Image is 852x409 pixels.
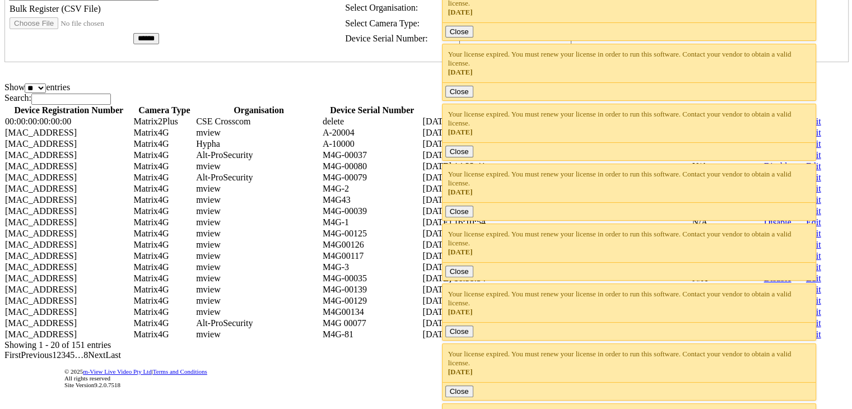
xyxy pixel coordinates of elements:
[4,206,133,217] td: [MAC_ADDRESS]
[57,350,61,360] a: 2
[4,127,133,138] td: [MAC_ADDRESS]
[4,161,133,172] td: [MAC_ADDRESS]
[448,8,473,16] span: [DATE]
[133,262,196,273] td: Matrix4G
[4,105,133,116] th: Device Registration Number
[66,350,70,360] a: 4
[4,318,133,329] td: [MAC_ADDRESS]
[133,217,196,228] td: Matrix4G
[445,206,473,217] button: Close
[195,206,322,217] td: mview
[83,350,88,360] a: 8
[448,68,473,76] span: [DATE]
[195,273,322,284] td: mview
[445,26,473,38] button: Close
[83,368,152,375] a: m-View Live Video Pty Ltd
[4,116,133,127] td: 00:00:00:00:00:00
[234,105,284,115] span: Organisation
[133,273,196,284] td: Matrix4G
[31,94,111,105] input: Search:
[195,105,322,116] th: Organisation: activate to sort column ascending
[448,170,811,197] div: Your license expired. You must renew your license in order to run this software. Contact your ven...
[195,183,322,194] td: mview
[133,329,196,340] td: Matrix4G
[448,248,473,256] span: [DATE]
[4,284,133,295] td: [MAC_ADDRESS]
[4,183,133,194] td: [MAC_ADDRESS]
[448,368,473,376] span: [DATE]
[195,329,322,340] td: mview
[64,368,846,388] div: © 2025 | All rights reserved
[133,239,196,250] td: Matrix4G
[4,262,133,273] td: [MAC_ADDRESS]
[133,105,196,116] th: Camera Type: activate to sort column ascending
[445,326,473,337] button: Close
[195,127,322,138] td: mview
[806,105,848,116] th: : activate to sort column ascending
[105,350,121,360] a: Last
[64,382,846,388] div: Site Version
[133,306,196,318] td: Matrix4G
[133,150,196,161] td: Matrix4G
[195,284,322,295] td: mview
[133,318,196,329] td: Matrix4G
[445,146,473,157] button: Close
[195,239,322,250] td: mview
[448,230,811,257] div: Your license expired. You must renew your license in order to run this software. Contact your ven...
[195,217,322,228] td: mview
[133,284,196,295] td: Matrix4G
[4,217,133,228] td: [MAC_ADDRESS]
[133,183,196,194] td: Matrix4G
[94,382,120,388] span: 9.2.0.7518
[52,350,57,360] a: 1
[195,228,322,239] td: mview
[195,295,322,306] td: mview
[88,350,105,360] a: Next
[133,194,196,206] td: Matrix4G
[445,266,473,277] button: Close
[195,318,322,329] td: Alt-ProSecurity
[4,273,133,284] td: [MAC_ADDRESS]
[195,150,322,161] td: Alt-ProSecurity
[195,306,322,318] td: mview
[21,350,52,360] a: Previous
[195,194,322,206] td: mview
[195,172,322,183] td: Alt-ProSecurity
[4,350,21,360] a: First
[133,250,196,262] td: Matrix4G
[133,295,196,306] td: Matrix4G
[4,250,133,262] td: [MAC_ADDRESS]
[448,110,811,137] div: Your license expired. You must renew your license in order to run this software. Contact your ven...
[4,150,133,161] td: [MAC_ADDRESS]
[4,194,133,206] td: [MAC_ADDRESS]
[4,228,133,239] td: [MAC_ADDRESS]
[195,161,322,172] td: mview
[448,290,811,317] div: Your license expired. You must renew your license in order to run this software. Contact your ven...
[448,308,473,316] span: [DATE]
[61,350,66,360] a: 3
[448,350,811,377] div: Your license expired. You must renew your license in order to run this software. Contact your ven...
[4,239,133,250] td: [MAC_ADDRESS]
[4,138,133,150] td: [MAC_ADDRESS]
[448,188,473,196] span: [DATE]
[70,350,75,360] a: 5
[4,340,848,350] div: Showing 1 - 20 of 151 entries
[448,50,811,77] div: Your license expired. You must renew your license in order to run this software. Contact your ven...
[133,138,196,150] td: Matrix4G
[10,4,101,13] span: Bulk Register (CSV File)
[133,206,196,217] td: Matrix4G
[12,362,57,394] img: DigiCert Secured Site Seal
[445,86,473,97] button: Close
[133,228,196,239] td: Matrix4G
[133,116,196,127] td: Matrix2Plus
[133,127,196,138] td: Matrix4G
[4,306,133,318] td: [MAC_ADDRESS]
[25,83,46,93] select: Showentries
[195,250,322,262] td: mview
[445,385,473,397] button: Close
[153,368,207,375] a: Terms and Conditions
[448,128,473,136] span: [DATE]
[195,116,322,127] td: CSE Crosscom
[4,93,111,103] label: Search:
[195,262,322,273] td: mview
